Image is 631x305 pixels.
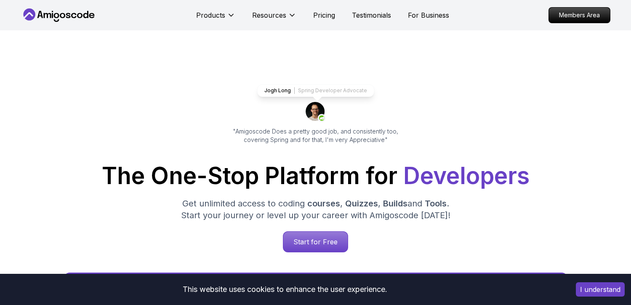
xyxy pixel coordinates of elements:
[425,198,447,209] span: Tools
[408,10,449,20] a: For Business
[6,280,563,299] div: This website uses cookies to enhance the user experience.
[252,10,286,20] p: Resources
[352,10,391,20] a: Testimonials
[221,127,410,144] p: "Amigoscode Does a pretty good job, and consistently too, covering Spring and for that, I'm very ...
[345,198,378,209] span: Quizzes
[196,10,235,27] button: Products
[307,198,340,209] span: courses
[576,282,625,297] button: Accept cookies
[549,8,610,23] p: Members Area
[252,10,296,27] button: Resources
[196,10,225,20] p: Products
[264,87,291,94] p: Jogh Long
[283,231,348,252] a: Start for Free
[403,162,530,190] span: Developers
[306,102,326,122] img: josh long
[174,198,457,221] p: Get unlimited access to coding , , and . Start your journey or level up your career with Amigosco...
[28,164,604,187] h1: The One-Stop Platform for
[313,10,335,20] a: Pricing
[383,198,407,209] span: Builds
[298,87,367,94] p: Spring Developer Advocate
[548,7,610,23] a: Members Area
